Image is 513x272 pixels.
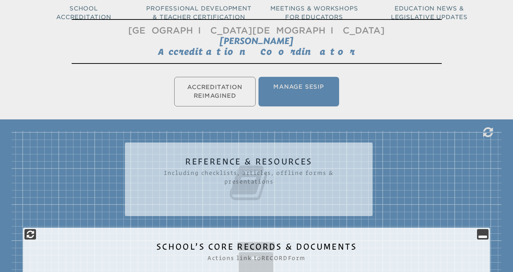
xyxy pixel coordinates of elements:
h2: Reference & Resources [139,157,358,203]
span: Accreditation Coordinator [158,47,355,57]
span: Meetings & Workshops for Educators [270,5,358,21]
span: Education News & Legislative Updates [391,5,468,21]
span: Professional Development & Teacher Certification [146,5,251,21]
li: Manage SESIP [258,77,339,106]
span: [PERSON_NAME] [220,36,293,46]
span: School Accreditation [56,5,111,21]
